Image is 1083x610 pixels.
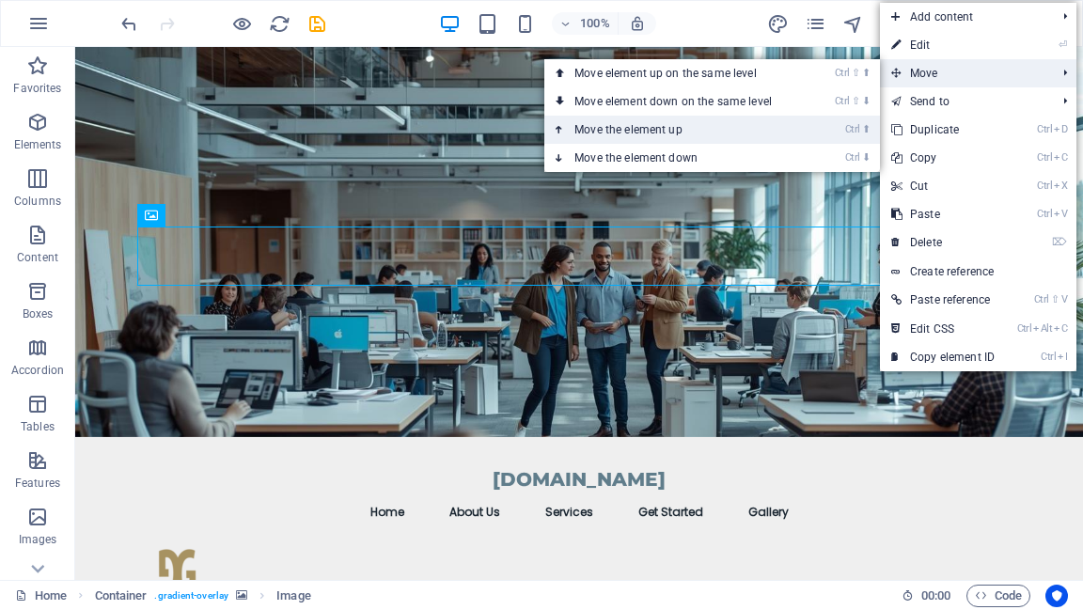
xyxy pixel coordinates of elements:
i: ⇧ [1051,293,1059,305]
button: Code [966,585,1030,607]
span: . gradient-overlay [154,585,228,607]
p: Columns [14,194,61,209]
i: I [1058,351,1067,363]
i: Ctrl [1037,123,1052,135]
i: ⬆ [862,67,871,79]
i: Ctrl [1037,151,1052,164]
i: Navigator [842,13,864,35]
a: Send to [880,87,1048,116]
i: X [1054,180,1067,192]
i: V [1061,293,1067,305]
i: This element contains a background [236,590,247,601]
i: Ctrl [1037,180,1052,192]
a: Click to cancel selection. Double-click to open Pages [15,585,67,607]
a: CtrlCCopy [880,144,1006,172]
button: undo [118,12,140,35]
nav: breadcrumb [95,585,311,607]
a: ⌦Delete [880,228,1006,257]
i: Ctrl [1034,293,1049,305]
button: navigator [842,12,865,35]
p: Favorites [13,81,61,96]
i: Ctrl [845,151,860,164]
a: CtrlVPaste [880,200,1006,228]
a: ⏎Edit [880,31,1006,59]
span: Add content [880,3,1048,31]
i: ⇧ [852,95,860,107]
i: ⬆ [862,123,871,135]
i: Undo: Move elements (Ctrl+Z) [118,13,140,35]
i: Ctrl [1041,351,1056,363]
p: Images [19,532,57,547]
i: ⏎ [1059,39,1067,51]
i: ⬇ [862,95,871,107]
i: C [1054,322,1067,335]
i: Ctrl [835,67,850,79]
span: Move [880,59,1048,87]
h6: 100% [580,12,610,35]
a: Ctrl⇧VPaste reference [880,286,1006,314]
i: D [1054,123,1067,135]
i: Pages (Ctrl+Alt+S) [805,13,826,35]
a: Ctrl⬆Move the element up [544,116,809,144]
i: Ctrl [1037,208,1052,220]
i: Save (Ctrl+S) [306,13,328,35]
button: pages [805,12,827,35]
p: Tables [21,419,55,434]
a: CtrlDDuplicate [880,116,1006,144]
a: CtrlAltCEdit CSS [880,315,1006,343]
i: Reload page [269,13,290,35]
span: : [934,588,937,602]
button: reload [268,12,290,35]
p: Elements [14,137,62,152]
span: Click to select. Double-click to edit [276,585,310,607]
i: C [1054,151,1067,164]
h6: Session time [902,585,951,607]
p: Accordion [11,363,64,378]
a: Create reference [880,258,1076,286]
a: Ctrl⬇Move the element down [544,144,809,172]
i: V [1054,208,1067,220]
i: Ctrl [835,95,850,107]
p: Boxes [23,306,54,321]
span: Click to select. Double-click to edit [95,585,148,607]
span: Code [975,585,1022,607]
p: Content [17,250,58,265]
i: On resize automatically adjust zoom level to fit chosen device. [629,15,646,32]
a: CtrlICopy element ID [880,343,1006,371]
a: CtrlXCut [880,172,1006,200]
p: Features [15,476,60,491]
i: ⇧ [852,67,860,79]
span: 00 00 [921,585,950,607]
a: Ctrl⇧⬆Move element up on the same level [544,59,809,87]
i: ⬇ [862,151,871,164]
button: design [767,12,790,35]
button: 100% [552,12,619,35]
i: Ctrl [1017,322,1032,335]
a: Ctrl⇧⬇Move element down on the same level [544,87,809,116]
button: Usercentrics [1045,585,1068,607]
i: ⌦ [1052,236,1067,248]
i: Design (Ctrl+Alt+Y) [767,13,789,35]
i: Ctrl [845,123,860,135]
button: save [306,12,328,35]
i: Alt [1033,322,1052,335]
